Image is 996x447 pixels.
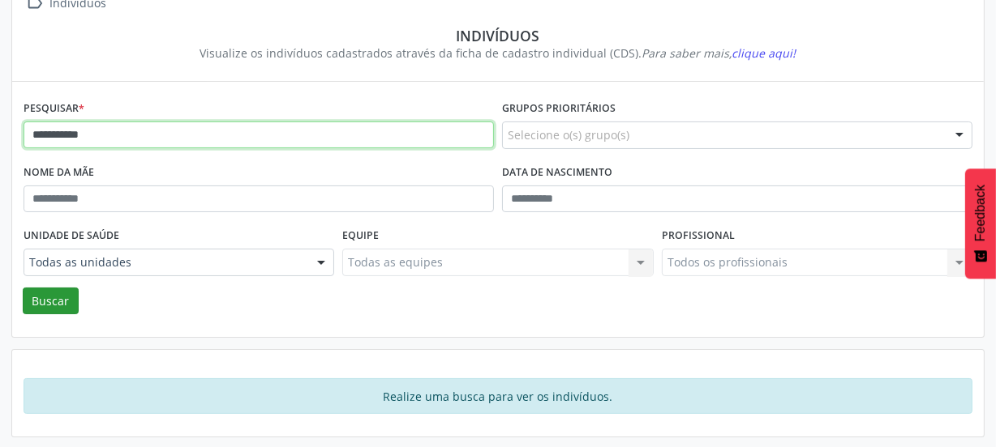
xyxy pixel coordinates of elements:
div: Visualize os indivíduos cadastrados através da ficha de cadastro individual (CDS). [35,45,961,62]
label: Equipe [342,223,379,249]
label: Grupos prioritários [502,96,616,121]
label: Unidade de saúde [24,223,119,249]
span: Todas as unidades [29,254,301,270]
i: Para saber mais, [642,45,796,61]
label: Nome da mãe [24,160,94,185]
label: Data de nascimento [502,160,612,185]
div: Realize uma busca para ver os indivíduos. [24,378,972,414]
button: Feedback - Mostrar pesquisa [965,168,996,279]
div: Indivíduos [35,27,961,45]
label: Profissional [662,223,735,249]
span: Selecione o(s) grupo(s) [508,126,629,143]
span: clique aqui! [732,45,796,61]
button: Buscar [23,287,79,315]
label: Pesquisar [24,96,84,121]
span: Feedback [973,185,988,241]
